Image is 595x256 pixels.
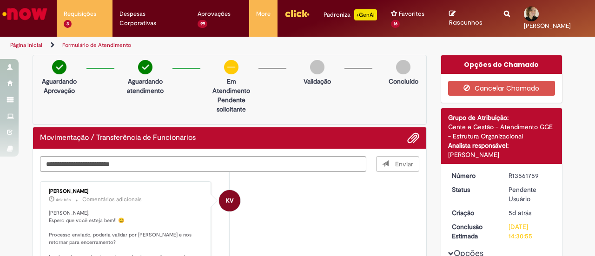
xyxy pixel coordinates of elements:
[1,5,49,23] img: ServiceNow
[448,81,555,96] button: Cancelar Chamado
[52,60,66,74] img: check-circle-green.png
[64,9,96,19] span: Requisições
[509,209,531,217] time: 24/09/2025 09:30:50
[209,95,254,114] p: Pendente solicitante
[445,222,502,241] dt: Conclusão Estimada
[407,132,419,144] button: Adicionar anexos
[310,60,324,74] img: img-circle-grey.png
[56,197,71,203] span: 4d atrás
[354,9,377,20] p: +GenAi
[226,190,233,212] span: KV
[509,209,531,217] span: 5d atrás
[123,77,168,95] p: Aguardando atendimento
[198,20,208,28] span: 99
[449,10,490,27] a: Rascunhos
[391,20,400,28] span: 16
[219,190,240,211] div: Karine Vieira
[389,77,418,86] p: Concluído
[119,9,184,28] span: Despesas Corporativas
[62,41,131,49] a: Formulário de Atendimento
[224,60,238,74] img: circle-minus.png
[10,41,42,49] a: Página inicial
[448,141,555,150] div: Analista responsável:
[304,77,331,86] p: Validação
[448,113,555,122] div: Grupo de Atribuição:
[82,196,142,203] small: Comentários adicionais
[56,197,71,203] time: 25/09/2025 14:45:43
[40,156,366,171] textarea: Digite sua mensagem aqui...
[49,189,204,194] div: [PERSON_NAME]
[138,60,152,74] img: check-circle-green.png
[445,171,502,180] dt: Número
[524,22,571,30] span: [PERSON_NAME]
[509,208,552,217] div: 24/09/2025 09:30:50
[441,55,562,74] div: Opções do Chamado
[509,185,552,203] div: Pendente Usuário
[284,7,310,20] img: click_logo_yellow_360x200.png
[449,18,483,27] span: Rascunhos
[40,134,196,142] h2: Movimentação / Transferência de Funcionários Histórico de tíquete
[37,77,82,95] p: Aguardando Aprovação
[445,208,502,217] dt: Criação
[7,37,390,54] ul: Trilhas de página
[198,9,231,19] span: Aprovações
[399,9,424,19] span: Favoritos
[448,150,555,159] div: [PERSON_NAME]
[396,60,410,74] img: img-circle-grey.png
[324,9,377,20] div: Padroniza
[256,9,271,19] span: More
[64,20,72,28] span: 3
[209,77,254,95] p: Em Atendimento
[509,171,552,180] div: R13561759
[445,185,502,194] dt: Status
[509,222,552,241] div: [DATE] 14:30:55
[448,122,555,141] div: Gente e Gestão - Atendimento GGE - Estrutura Organizacional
